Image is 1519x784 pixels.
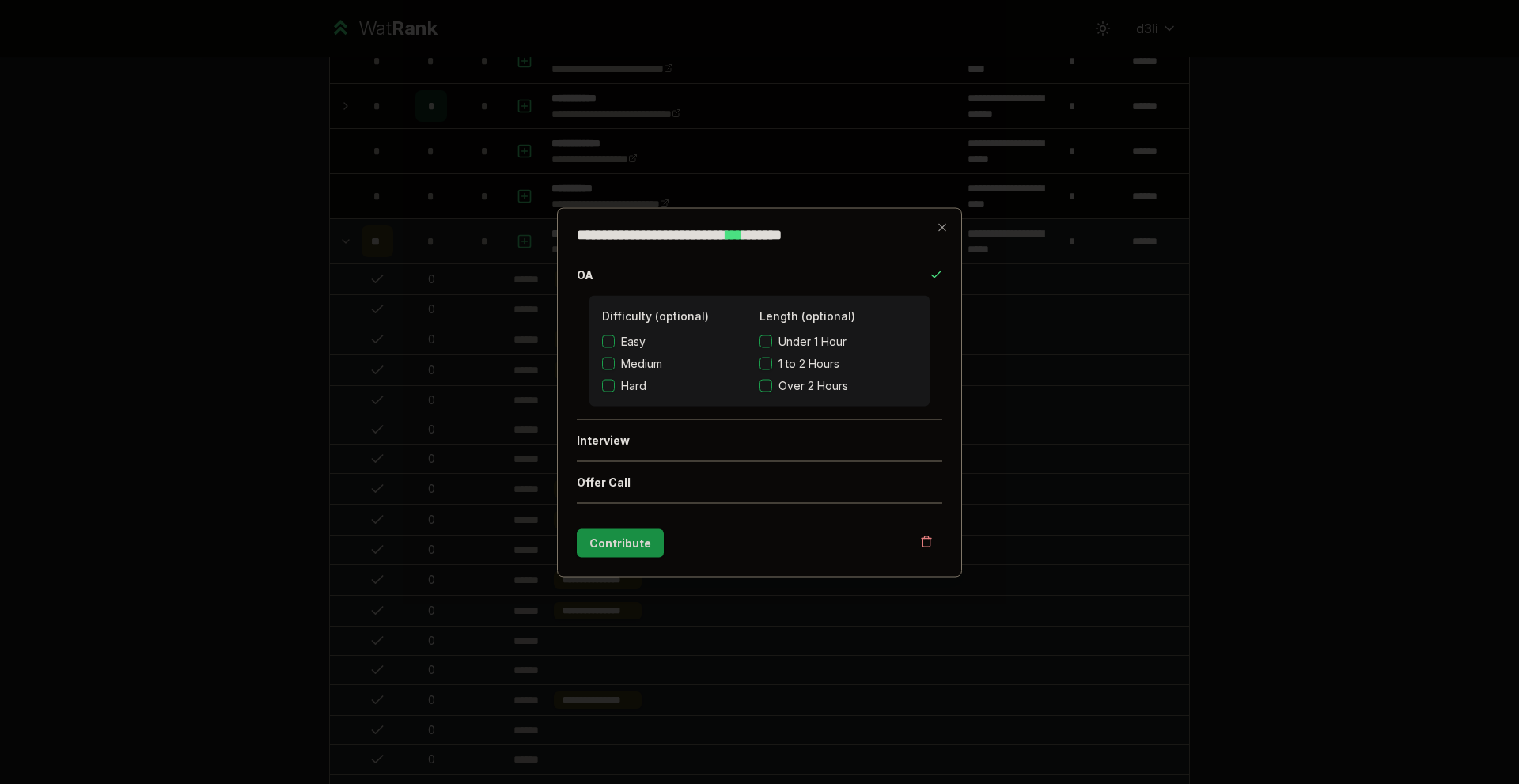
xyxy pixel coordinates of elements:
button: Contribute [577,528,664,557]
button: Interview [577,419,942,460]
span: Medium [621,355,662,371]
span: Hard [621,377,646,393]
label: Difficulty (optional) [602,309,709,322]
span: 1 to 2 Hours [778,355,839,371]
button: Easy [602,335,615,347]
button: Offer Call [577,461,942,502]
label: Length (optional) [759,309,855,322]
span: Easy [621,333,646,349]
button: Hard [602,379,615,392]
span: Over 2 Hours [778,377,848,393]
div: OA [577,295,942,419]
button: Medium [602,357,615,369]
button: OA [577,254,942,295]
button: Over 2 Hours [759,379,772,392]
button: 1 to 2 Hours [759,357,772,369]
span: Under 1 Hour [778,333,847,349]
button: Under 1 Hour [759,335,772,347]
